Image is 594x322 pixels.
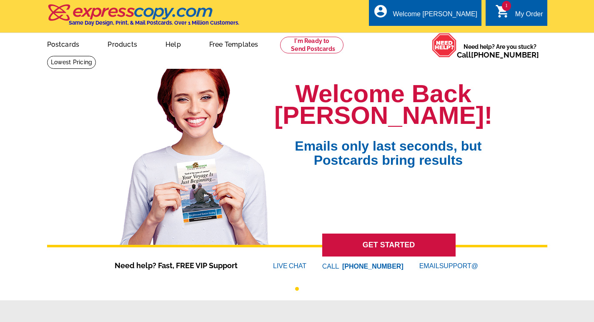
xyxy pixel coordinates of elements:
[471,50,539,59] a: [PHONE_NUMBER]
[515,10,543,22] div: My Order
[432,33,457,58] img: help
[196,34,272,53] a: Free Templates
[457,43,543,59] span: Need help? Are you stuck?
[47,10,239,26] a: Same Day Design, Print, & Mail Postcards. Over 1 Million Customers.
[273,262,306,269] a: LIVECHAT
[457,50,539,59] span: Call
[115,260,248,271] span: Need help? Fast, FREE VIP Support
[94,34,150,53] a: Products
[502,1,511,11] span: 1
[373,4,388,19] i: account_circle
[273,261,289,271] font: LIVE
[274,83,492,126] h1: Welcome Back [PERSON_NAME]!
[439,261,479,271] font: SUPPORT@
[69,20,239,26] h4: Same Day Design, Print, & Mail Postcards. Over 1 Million Customers.
[322,234,456,257] a: GET STARTED
[393,10,477,22] div: Welcome [PERSON_NAME]
[495,4,510,19] i: shopping_cart
[295,287,299,291] button: 1 of 1
[495,9,543,20] a: 1 shopping_cart My Order
[115,62,274,245] img: welcome-back-logged-in.png
[152,34,194,53] a: Help
[284,126,492,167] span: Emails only last seconds, but Postcards bring results
[34,34,93,53] a: Postcards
